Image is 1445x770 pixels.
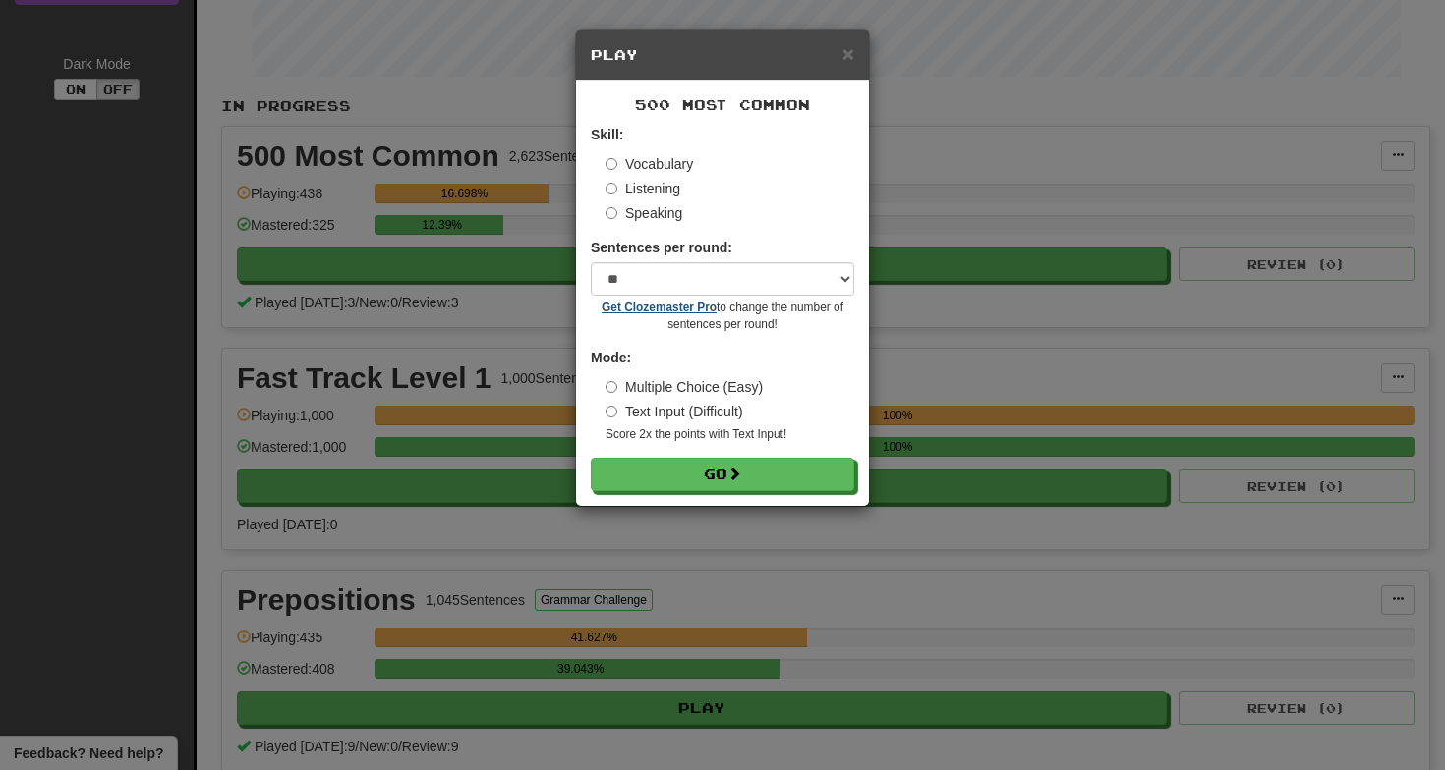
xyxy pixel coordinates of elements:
label: Text Input (Difficult) [606,402,743,421]
small: Score 2x the points with Text Input ! [606,426,854,443]
button: Close [842,43,854,64]
input: Text Input (Difficult) [606,406,617,417]
label: Vocabulary [606,154,693,174]
label: Multiple Choice (Easy) [606,377,763,397]
h5: Play [591,45,854,65]
label: Speaking [606,203,682,223]
strong: Mode: [591,350,631,365]
a: Get Clozemaster Pro [602,301,717,314]
button: Go [591,458,854,491]
input: Listening [606,183,617,194]
span: 500 Most Common [635,96,810,113]
small: to change the number of sentences per round! [591,300,854,333]
input: Speaking [606,207,617,219]
input: Vocabulary [606,158,617,170]
span: × [842,42,854,65]
strong: Skill: [591,127,623,142]
label: Sentences per round: [591,238,732,257]
input: Multiple Choice (Easy) [606,381,617,393]
label: Listening [606,179,680,198]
